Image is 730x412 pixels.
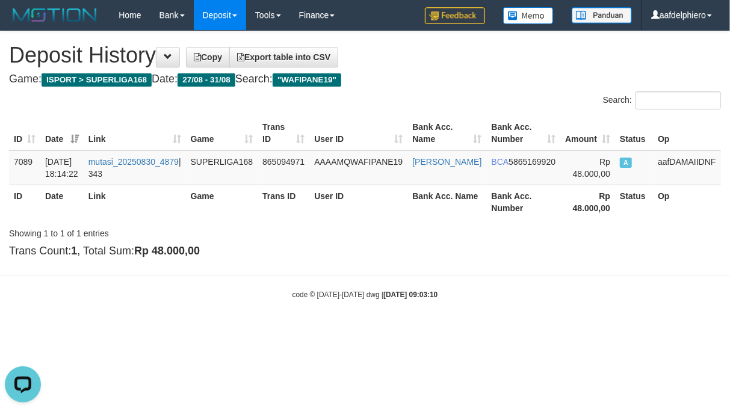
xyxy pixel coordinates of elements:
[9,185,40,219] th: ID
[134,245,200,257] strong: Rp 48.000,00
[309,150,407,185] td: AAAAMQWAFIPANE19
[572,7,632,23] img: panduan.png
[603,91,721,109] label: Search:
[292,291,438,299] small: code © [DATE]-[DATE] dwg |
[9,150,40,185] td: 7089
[615,116,653,150] th: Status
[42,73,152,87] span: ISPORT > SUPERLIGA168
[425,7,485,24] img: Feedback.jpg
[71,245,77,257] strong: 1
[178,73,235,87] span: 27/08 - 31/08
[383,291,438,299] strong: [DATE] 09:03:10
[487,150,561,185] td: 5865169920
[237,52,330,62] span: Export table into CSV
[653,116,721,150] th: Op
[9,43,721,67] h1: Deposit History
[84,185,186,219] th: Link
[503,7,554,24] img: Button%20Memo.svg
[9,116,40,150] th: ID: activate to sort column ascending
[186,185,258,219] th: Game
[9,6,101,24] img: MOTION_logo.png
[620,158,632,168] span: Approved
[9,73,721,85] h4: Game: Date: Search:
[88,157,179,167] a: mutasi_20250830_4879
[258,150,309,185] td: 865094971
[615,185,653,219] th: Status
[5,5,41,41] button: Open LiveChat chat widget
[573,191,610,213] strong: Rp 48.000,00
[573,157,610,179] span: Rp 48.000,00
[84,150,186,185] td: | 343
[194,52,222,62] span: Copy
[273,73,341,87] span: "WAFIPANE19"
[309,185,407,219] th: User ID
[412,157,481,167] a: [PERSON_NAME]
[186,150,258,185] td: SUPERLIGA168
[9,223,295,239] div: Showing 1 to 1 of 1 entries
[653,150,721,185] td: aafDAMAIIDNF
[407,185,486,219] th: Bank Acc. Name
[258,185,309,219] th: Trans ID
[653,185,721,219] th: Op
[407,116,486,150] th: Bank Acc. Name: activate to sort column ascending
[229,47,338,67] a: Export table into CSV
[40,150,84,185] td: [DATE] 18:14:22
[492,157,509,167] span: BCA
[186,116,258,150] th: Game: activate to sort column ascending
[84,116,186,150] th: Link: activate to sort column ascending
[258,116,309,150] th: Trans ID: activate to sort column ascending
[309,116,407,150] th: User ID: activate to sort column ascending
[487,185,561,219] th: Bank Acc. Number
[186,47,230,67] a: Copy
[40,185,84,219] th: Date
[560,116,615,150] th: Amount: activate to sort column ascending
[40,116,84,150] th: Date: activate to sort column ascending
[636,91,721,109] input: Search:
[487,116,561,150] th: Bank Acc. Number: activate to sort column ascending
[9,245,721,257] h4: Trans Count: , Total Sum:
